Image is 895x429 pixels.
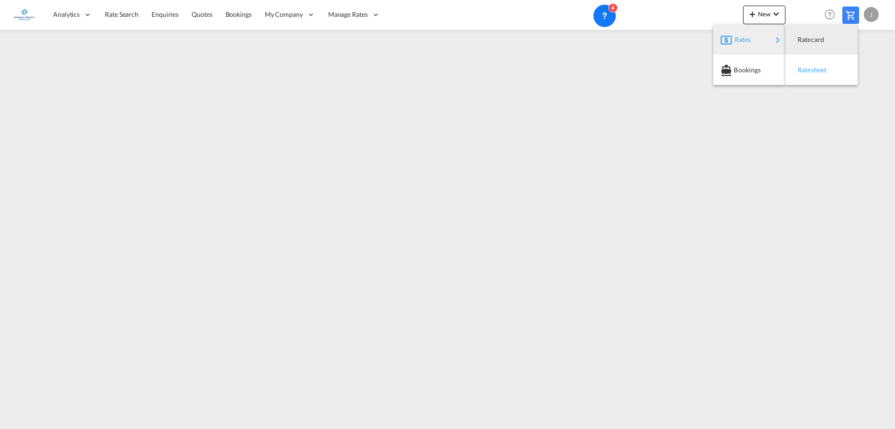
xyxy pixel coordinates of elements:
button: Bookings [713,55,785,85]
span: Rates [735,30,746,49]
md-icon: icon-chevron-right [772,35,783,46]
div: Ratesheet [793,58,850,82]
div: Bookings [721,58,778,82]
span: Ratecard [798,30,808,49]
div: Ratecard [793,28,850,51]
span: Bookings [734,61,744,79]
span: Ratesheet [798,61,808,79]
